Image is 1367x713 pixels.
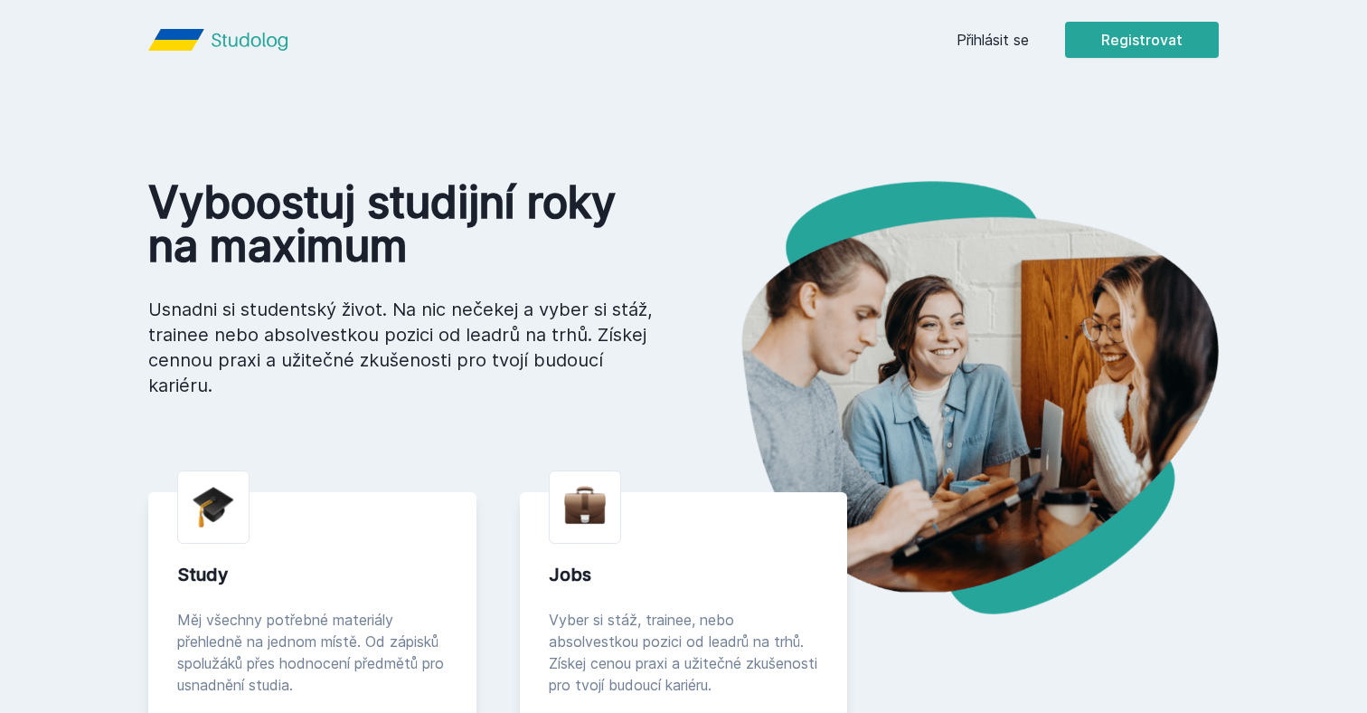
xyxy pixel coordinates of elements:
h1: Vyboostuj studijní roky na maximum [148,181,655,268]
p: Usnadni si studentský život. Na nic nečekej a vyber si stáž, trainee nebo absolvestkou pozici od ... [148,297,655,398]
button: Registrovat [1065,22,1219,58]
img: hero.png [683,181,1219,614]
div: Study [177,562,448,587]
img: graduation-cap.png [193,486,234,528]
div: Měj všechny potřebné materiály přehledně na jednom místě. Od zápisků spolužáků přes hodnocení pře... [177,609,448,696]
a: Přihlásit se [957,29,1029,51]
div: Vyber si stáž, trainee, nebo absolvestkou pozici od leadrů na trhů. Získej cenou praxi a užitečné... [549,609,819,696]
div: Jobs [549,562,819,587]
img: briefcase.png [564,482,606,528]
